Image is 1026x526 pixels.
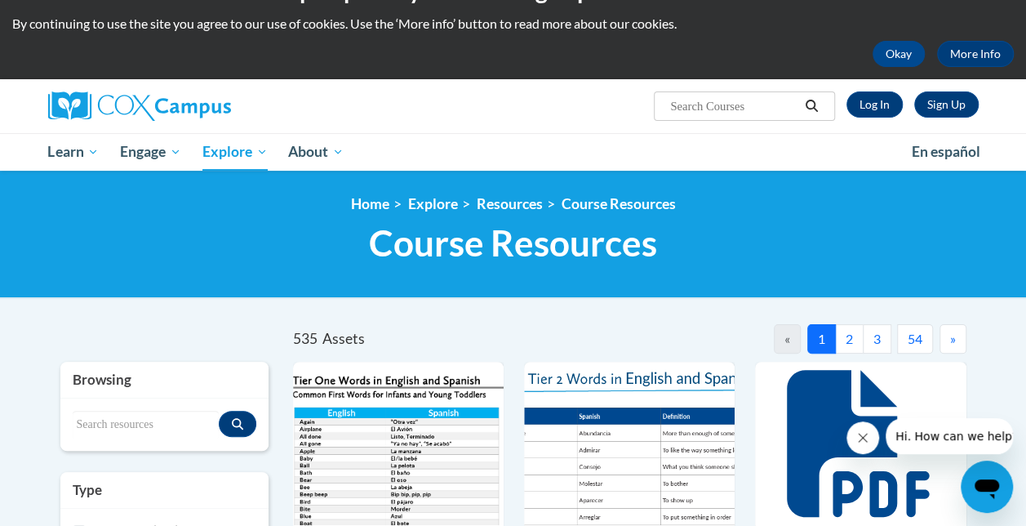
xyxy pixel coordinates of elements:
a: Log In [846,91,903,118]
button: Search [799,96,824,116]
a: About [278,133,354,171]
h3: Browsing [73,370,256,390]
button: 1 [807,324,836,354]
span: 535 [293,330,318,347]
nav: Pagination Navigation [629,324,966,354]
a: Cox Campus [48,91,342,121]
span: Learn [47,142,99,162]
iframe: Message from company [886,418,1013,454]
a: Explore [408,195,458,212]
button: Okay [873,41,925,67]
a: Register [914,91,979,118]
p: By continuing to use the site you agree to our use of cookies. Use the ‘More info’ button to read... [12,15,1014,33]
span: Hi. How can we help? [10,11,132,25]
button: 2 [835,324,864,354]
iframe: Close message [846,421,879,454]
span: Engage [120,142,181,162]
a: Resources [477,195,543,212]
span: En español [912,143,980,160]
button: 3 [863,324,891,354]
span: About [288,142,344,162]
img: 836e94b2-264a-47ae-9840-fb2574307f3b.pdf [524,362,735,525]
input: Search Courses [668,96,799,116]
a: Home [351,195,389,212]
input: Search resources [73,411,219,439]
a: Learn [38,133,110,171]
img: d35314be-4b7e-462d-8f95-b17e3d3bb747.pdf [293,362,504,525]
span: Assets [322,330,365,347]
div: Main menu [36,133,991,171]
a: En español [901,135,991,169]
img: Cox Campus [48,91,231,121]
button: Search resources [219,411,256,437]
span: Explore [202,142,268,162]
a: Explore [192,133,278,171]
a: Course Resources [562,195,676,212]
button: 54 [897,324,933,354]
a: Engage [109,133,192,171]
iframe: Button to launch messaging window [961,461,1013,513]
a: More Info [937,41,1014,67]
span: » [950,331,956,346]
h3: Type [73,480,256,500]
span: Course Resources [369,221,657,265]
button: Next [939,324,966,354]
